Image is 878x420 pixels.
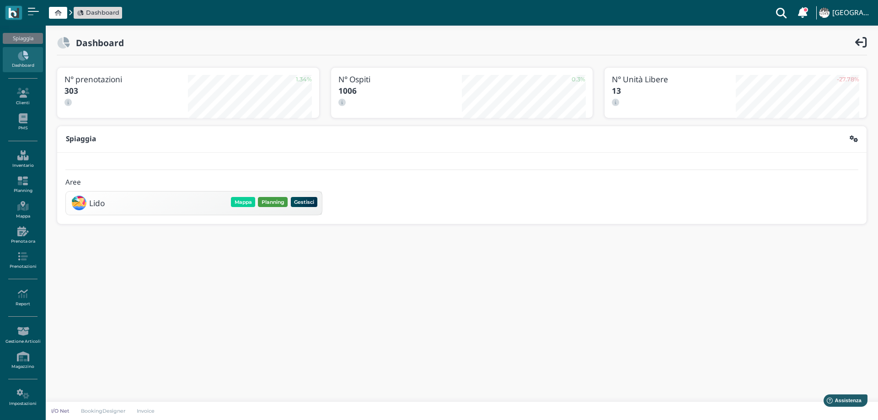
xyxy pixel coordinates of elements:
h3: N° Ospiti [338,75,462,84]
button: Mappa [231,197,255,207]
h3: N° prenotazioni [64,75,188,84]
a: Dashboard [3,47,43,72]
h4: Aree [65,179,81,186]
b: 303 [64,85,78,96]
a: ... [GEOGRAPHIC_DATA] [818,2,873,24]
div: Spiaggia [3,33,43,44]
b: 13 [612,85,621,96]
a: Mappa [3,197,43,223]
a: Dashboard [77,8,119,17]
a: Prenota ora [3,223,43,248]
h3: Lido [89,199,105,207]
img: ... [819,8,829,18]
span: Assistenza [27,7,60,14]
button: Gestisci [291,197,318,207]
h3: N° Unità Libere [612,75,735,84]
iframe: Help widget launcher [813,392,870,412]
img: logo [8,8,19,18]
a: Prenotazioni [3,248,43,273]
a: Clienti [3,84,43,109]
b: 1006 [338,85,357,96]
h4: [GEOGRAPHIC_DATA] [832,9,873,17]
a: Planning [3,172,43,197]
a: Inventario [3,147,43,172]
span: Dashboard [86,8,119,17]
button: Planning [258,197,288,207]
b: Spiaggia [66,134,96,144]
h2: Dashboard [70,38,124,48]
a: PMS [3,110,43,135]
